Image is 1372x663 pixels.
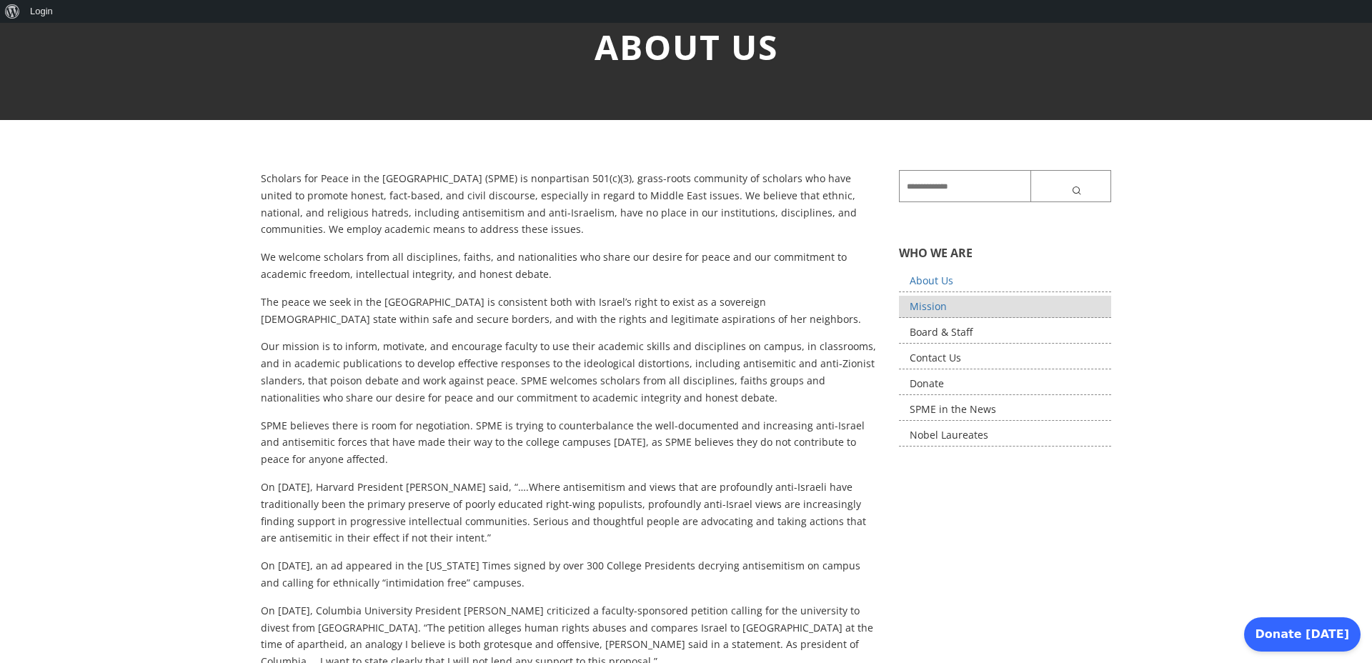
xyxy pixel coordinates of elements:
a: Mission [899,296,1112,318]
p: On [DATE], an ad appeared in the [US_STATE] Times signed by over 300 College Presidents decrying ... [261,557,878,592]
p: SPME believes there is room for negotiation. SPME is trying to counterbalance the well-documented... [261,417,878,468]
a: Board & Staff [899,321,1112,344]
a: Nobel Laureates [899,424,1112,447]
p: Our mission is to inform, motivate, and encourage faculty to use their academic skills and discip... [261,338,878,406]
p: The peace we seek in the [GEOGRAPHIC_DATA] is consistent both with Israel’s right to exist as a s... [261,294,878,328]
p: On [DATE], Harvard President [PERSON_NAME] said, “….Where antisemitism and views that are profoun... [261,479,878,547]
a: SPME in the News [899,399,1112,421]
a: About Us [899,270,1112,292]
h5: WHO WE ARE [899,245,1112,261]
p: Scholars for Peace in the [GEOGRAPHIC_DATA] (SPME) is nonpartisan 501(c)(3), grass-roots communit... [261,170,878,238]
span: About Us [595,24,778,70]
a: Contact Us [899,347,1112,369]
p: We welcome scholars from all disciplines, faiths, and nationalities who share our desire for peac... [261,249,878,283]
a: Donate [899,373,1112,395]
